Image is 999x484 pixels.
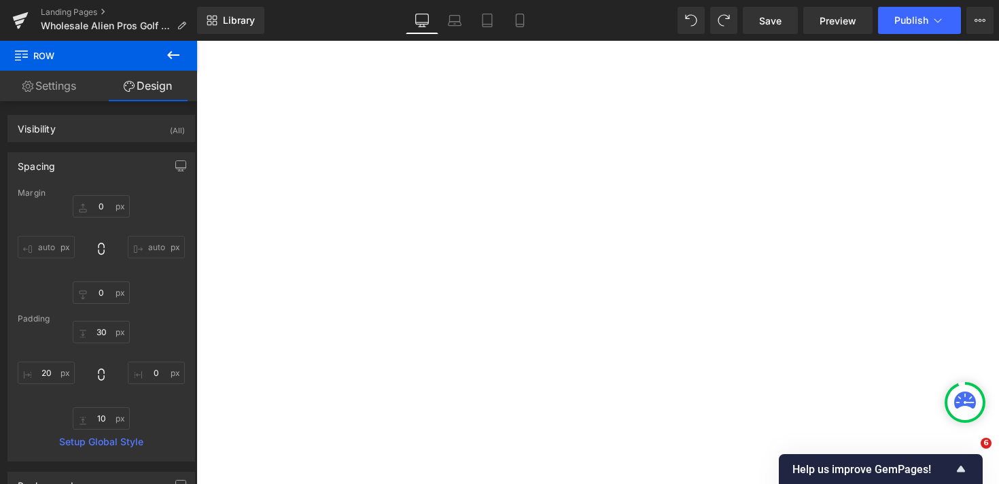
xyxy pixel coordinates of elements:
[406,7,438,34] a: Desktop
[223,14,255,27] span: Library
[471,7,504,34] a: Tablet
[128,362,185,384] input: 0
[953,438,985,470] iframe: Intercom live chat
[504,7,536,34] a: Mobile
[792,463,953,476] span: Help us improve GemPages!
[18,153,55,172] div: Spacing
[438,7,471,34] a: Laptop
[803,7,873,34] a: Preview
[18,188,185,198] div: Margin
[894,15,928,26] span: Publish
[99,71,197,101] a: Design
[73,195,130,218] input: 0
[18,236,75,258] input: 0
[820,14,856,28] span: Preview
[170,116,185,138] div: (All)
[18,314,185,324] div: Padding
[73,281,130,304] input: 0
[18,362,75,384] input: 0
[710,7,737,34] button: Redo
[197,7,264,34] a: New Library
[14,41,150,71] span: Row
[878,7,961,34] button: Publish
[678,7,705,34] button: Undo
[41,7,197,18] a: Landing Pages
[73,407,130,430] input: 0
[18,436,185,447] a: Setup Global Style
[981,438,992,449] span: 6
[792,461,969,477] button: Show survey - Help us improve GemPages!
[128,236,185,258] input: 0
[73,321,130,343] input: 0
[759,14,782,28] span: Save
[18,116,56,135] div: Visibility
[966,7,994,34] button: More
[41,20,171,31] span: Wholesale Alien Pros Golf Grip Tape Special Offer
